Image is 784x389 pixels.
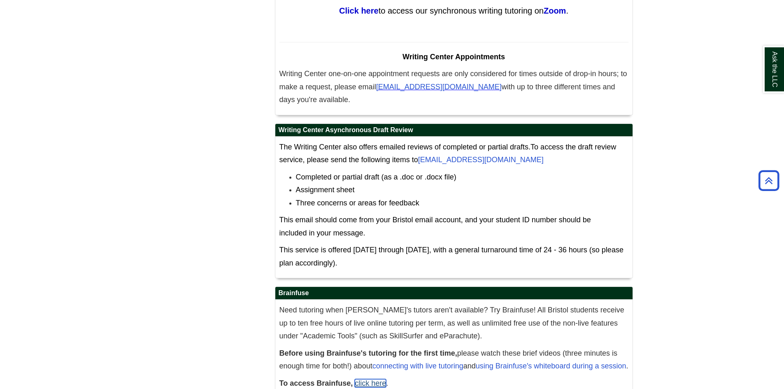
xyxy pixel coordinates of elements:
[376,83,502,91] span: [EMAIL_ADDRESS][DOMAIN_NAME]
[544,6,566,15] a: Zoom
[372,362,463,370] a: connecting with live tutoring
[279,349,628,370] span: please watch these brief videos (three minutes is enough time for both!) about and .
[418,156,544,164] a: [EMAIL_ADDRESS][DOMAIN_NAME]
[566,6,568,15] span: .
[275,287,633,300] h2: Brainfuse
[279,246,623,267] span: This service is offered [DATE] through [DATE], with a general turnaround time of 24 - 36 hours (s...
[279,379,389,387] span: .
[279,83,615,104] span: with up to three different times and days you're available.
[296,173,456,181] span: Completed or partial draft (as a .doc or .docx file)
[339,6,379,15] a: Click here
[296,199,419,207] span: Three concerns or areas for feedback
[379,6,544,15] span: to access our synchronous writing tutoring on
[279,143,531,151] span: The Writing Center also offers emailed reviews of completed or partial drafts.
[279,349,457,357] strong: Before using Brainfuse's tutoring for the first time,
[756,175,782,186] a: Back to Top
[476,362,626,370] a: using Brainfuse's whiteboard during a session
[376,84,502,91] a: [EMAIL_ADDRESS][DOMAIN_NAME]
[275,124,633,137] h2: Writing Center Asynchronous Draft Review
[355,379,386,387] a: click here
[279,306,624,340] span: Need tutoring when [PERSON_NAME]'s tutors aren't available? Try Brainfuse! All Bristol students r...
[402,53,505,61] span: Writing Center Appointments
[296,186,355,194] span: Assignment sheet
[279,70,627,91] span: Writing Center one-on-one appointment requests are only considered for times outside of drop-in h...
[279,216,591,237] span: This email should come from your Bristol email account, and your student ID number should be incl...
[279,379,353,387] strong: To access Brainfuse,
